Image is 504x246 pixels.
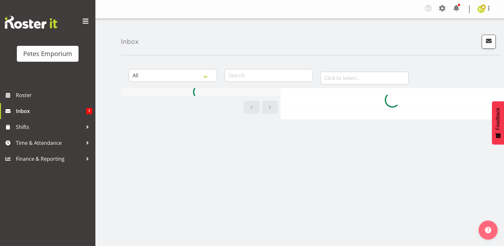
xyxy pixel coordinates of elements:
[16,106,86,116] span: Inbox
[16,122,83,132] span: Shifts
[121,38,139,45] h4: Inbox
[16,154,83,164] span: Finance & Reporting
[485,227,491,233] img: help-xxl-2.png
[5,16,57,29] img: Rosterit website logo
[86,108,92,114] span: 1
[262,101,278,114] a: Next page
[224,69,313,82] input: Search
[321,72,409,84] input: Click to select...
[495,108,501,130] span: Feedback
[492,101,504,144] button: Feedback - Show survey
[477,5,485,13] img: emma-croft7499.jpg
[244,101,259,114] a: Previous page
[16,90,92,100] span: Roster
[23,49,72,59] div: Petes Emporium
[16,138,83,148] span: Time & Attendance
